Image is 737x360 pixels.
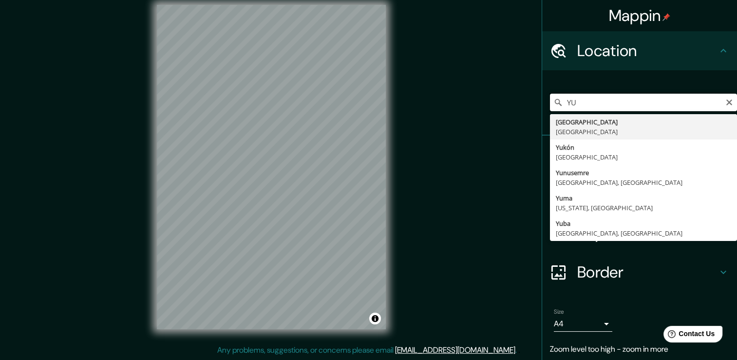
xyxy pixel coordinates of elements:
div: Layout [542,214,737,253]
div: . [518,344,520,356]
h4: Border [577,262,718,282]
iframe: Help widget launcher [650,322,726,349]
p: Any problems, suggestions, or concerns please email . [217,344,517,356]
div: Border [542,253,737,292]
button: Toggle attribution [369,313,381,324]
div: Yunusemre [556,168,731,178]
p: Zoom level too high - zoom in more [550,343,729,355]
div: [US_STATE], [GEOGRAPHIC_DATA] [556,203,731,213]
h4: Location [577,41,718,60]
h4: Mappin [609,6,671,25]
input: Pick your city or area [550,94,737,111]
div: Pins [542,136,737,175]
div: Yuba [556,219,731,228]
div: Yuma [556,193,731,203]
div: . [517,344,518,356]
div: [GEOGRAPHIC_DATA] [556,127,731,137]
div: Location [542,31,737,70]
h4: Layout [577,223,718,243]
label: Size [554,308,564,316]
div: [GEOGRAPHIC_DATA], [GEOGRAPHIC_DATA] [556,178,731,187]
div: [GEOGRAPHIC_DATA] [556,152,731,162]
div: [GEOGRAPHIC_DATA], [GEOGRAPHIC_DATA] [556,228,731,238]
div: [GEOGRAPHIC_DATA] [556,117,731,127]
div: Style [542,175,737,214]
canvas: Map [157,5,386,329]
a: [EMAIL_ADDRESS][DOMAIN_NAME] [395,345,515,355]
div: Yukón [556,142,731,152]
img: pin-icon.png [662,13,670,21]
div: A4 [554,316,612,332]
button: Clear [725,97,733,106]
